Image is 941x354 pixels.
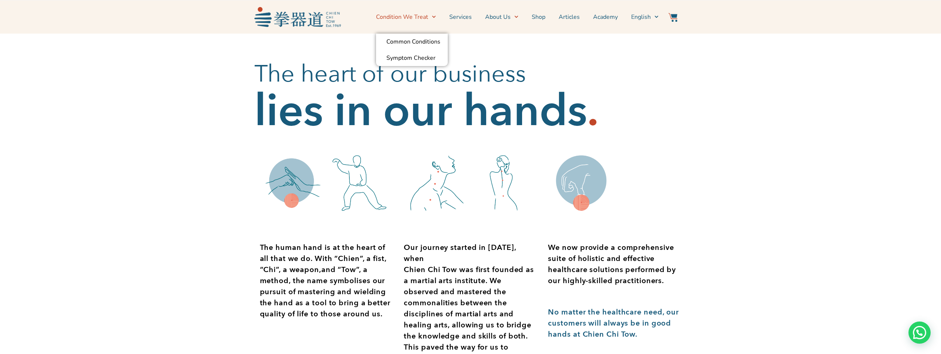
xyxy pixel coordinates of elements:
div: Page 1 [260,242,393,320]
p: The human hand is at the heart of all that we do. With “Chien”, a fist, “Chi”, a weapon,and “Tow”... [260,242,393,320]
div: Page 1 [548,242,681,286]
nav: Menu [345,8,659,26]
div: Page 1 [548,307,681,340]
ul: Condition We Treat [376,34,448,66]
a: Common Conditions [376,34,448,50]
a: Articles [559,8,580,26]
span: English [631,13,651,21]
p: We now provide a comprehensive suite of holistic and effective healthcare solutions performed by ... [548,242,681,286]
h2: . [587,96,599,126]
a: Shop [532,8,545,26]
h2: lies in our hands [254,96,587,126]
a: Symptom Checker [376,50,448,66]
a: English [631,8,659,26]
a: Condition We Treat [376,8,436,26]
p: No matter the healthcare need, our customers will always be in good hands at Chien Chi Tow. [548,307,681,340]
a: About Us [485,8,518,26]
a: Services [449,8,472,26]
img: Website Icon-03 [668,13,677,22]
a: Academy [593,8,618,26]
h2: The heart of our business [254,59,687,89]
